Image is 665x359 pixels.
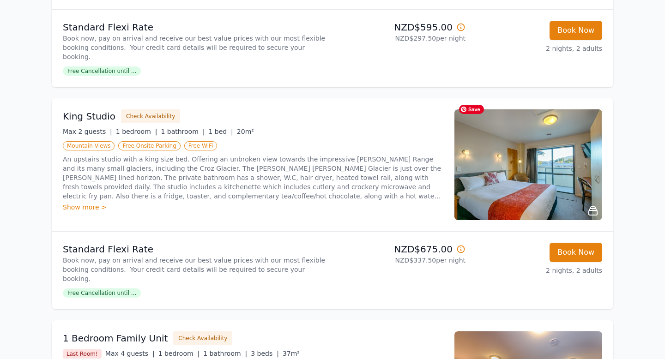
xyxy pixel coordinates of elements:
div: Show more > [63,203,443,212]
span: Free Cancellation until ... [63,66,141,76]
span: Free WiFi [184,141,218,150]
button: Book Now [550,243,602,262]
span: 20m² [237,128,254,135]
p: Book now, pay on arrival and receive our best value prices with our most flexible booking conditi... [63,256,329,283]
p: NZD$297.50 per night [336,34,465,43]
p: 2 nights, 2 adults [473,44,602,53]
span: Free Cancellation until ... [63,288,141,298]
p: NZD$675.00 [336,243,465,256]
span: Max 2 guests | [63,128,112,135]
button: Check Availability [173,331,232,345]
p: Standard Flexi Rate [63,243,329,256]
span: 1 bed | [208,128,233,135]
p: NZD$595.00 [336,21,465,34]
button: Book Now [550,21,602,40]
span: Last Room! [63,349,102,359]
span: Mountain Views [63,141,115,150]
span: 1 bathroom | [161,128,205,135]
span: 1 bedroom | [116,128,157,135]
span: 3 beds | [251,350,279,357]
p: Standard Flexi Rate [63,21,329,34]
p: Book now, pay on arrival and receive our best value prices with our most flexible booking conditi... [63,34,329,61]
span: Save [459,105,484,114]
span: 1 bedroom | [158,350,200,357]
p: An upstairs studio with a king size bed. Offering an unbroken view towards the impressive [PERSON... [63,155,443,201]
h3: 1 Bedroom Family Unit [63,332,168,345]
span: 37m² [283,350,300,357]
span: 1 bathroom | [203,350,247,357]
p: NZD$337.50 per night [336,256,465,265]
button: Check Availability [121,109,180,123]
h3: King Studio [63,110,115,123]
span: Free Onsite Parking [118,141,180,150]
p: 2 nights, 2 adults [473,266,602,275]
span: Max 4 guests | [105,350,155,357]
